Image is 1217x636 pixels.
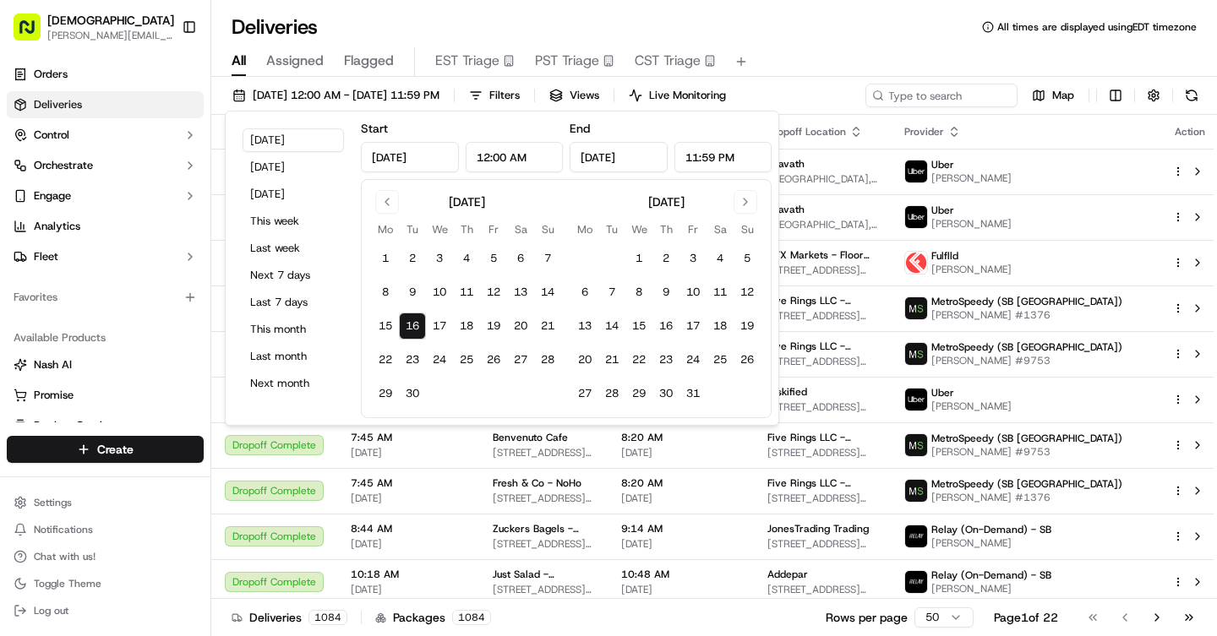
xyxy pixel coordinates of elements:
a: Deliveries [7,91,204,118]
button: 9 [652,279,679,306]
button: This week [243,209,344,233]
span: [DATE] [621,446,740,459]
p: Rows per page [826,609,908,626]
h1: Deliveries [232,14,318,41]
button: 17 [426,313,453,340]
button: 3 [426,245,453,272]
button: 24 [679,346,707,373]
button: Control [7,122,204,149]
img: metro_speed_logo.png [905,297,927,319]
button: 2 [399,245,426,272]
span: Live Monitoring [649,88,726,103]
span: [PERSON_NAME] [931,171,1012,185]
button: 19 [480,313,507,340]
button: 29 [625,380,652,407]
span: [PERSON_NAME] [931,400,1012,413]
span: Control [34,128,69,143]
button: This month [243,318,344,341]
button: 7 [534,245,561,272]
th: Saturday [507,220,534,238]
button: 14 [598,313,625,340]
button: [DATE] [243,128,344,152]
span: Dropoff Location [767,125,846,139]
span: [STREET_ADDRESS][US_STATE] [767,446,877,459]
button: 4 [453,245,480,272]
img: metro_speed_logo.png [905,434,927,456]
button: Settings [7,491,204,514]
button: 25 [453,346,480,373]
th: Sunday [734,220,761,238]
div: Favorites [7,284,204,311]
img: uber-new-logo.jpeg [905,160,927,182]
button: 26 [734,346,761,373]
th: Tuesday [399,220,426,238]
button: Go to previous month [375,190,399,214]
button: 11 [453,279,480,306]
span: MetroSpeedy (SB [GEOGRAPHIC_DATA]) [931,295,1122,308]
span: Promise [34,388,74,403]
button: 25 [707,346,734,373]
button: 10 [426,279,453,306]
button: 21 [598,346,625,373]
th: Friday [679,220,707,238]
span: JonesTrading Trading [767,522,869,535]
span: 8:44 AM [351,522,466,535]
button: Notifications [7,518,204,541]
th: Wednesday [625,220,652,238]
label: End [570,121,590,136]
span: PST Triage [535,51,599,71]
button: 1 [372,245,399,272]
span: [DATE] [621,583,740,596]
span: Relay (On-Demand) - SB [931,568,1051,582]
button: 12 [480,279,507,306]
button: 5 [734,245,761,272]
span: [STREET_ADDRESS][US_STATE] [767,355,877,368]
button: 31 [679,380,707,407]
span: Five Rings LLC - [GEOGRAPHIC_DATA] - Floor 30 [767,476,877,490]
span: [DEMOGRAPHIC_DATA] [47,12,174,29]
span: Settings [34,496,72,509]
span: Flagged [344,51,394,71]
span: [PERSON_NAME] #1376 [931,308,1122,322]
span: MetroSpeedy (SB [GEOGRAPHIC_DATA]) [931,432,1122,445]
span: Addepar [767,568,808,581]
span: [STREET_ADDRESS][US_STATE] [493,583,594,596]
img: uber-new-logo.jpeg [905,206,927,228]
div: Packages [375,609,491,626]
span: [PERSON_NAME] #9753 [931,445,1122,459]
span: [STREET_ADDRESS][PERSON_NAME][US_STATE] [493,537,594,551]
span: 8:20 AM [621,476,740,490]
div: Deliveries [232,609,347,626]
span: Analytics [34,219,80,234]
div: 1084 [452,610,491,625]
a: Product Catalog [14,418,197,433]
button: 26 [480,346,507,373]
span: Zuckers Bagels - Tribeca [493,522,594,535]
button: 16 [399,313,426,340]
th: Tuesday [598,220,625,238]
button: [DATE] [243,155,344,179]
button: 11 [707,279,734,306]
span: [STREET_ADDRESS][US_STATE] [493,492,594,505]
span: [DATE] 12:00 AM - [DATE] 11:59 PM [253,88,439,103]
button: [DATE] 12:00 AM - [DATE] 11:59 PM [225,84,447,107]
span: Product Catalog [34,418,115,433]
button: 16 [652,313,679,340]
th: Monday [571,220,598,238]
label: Start [361,121,388,136]
th: Sunday [534,220,561,238]
span: Provider [904,125,944,139]
span: 7:45 AM [351,431,466,444]
button: Last month [243,345,344,368]
span: [PERSON_NAME] [931,263,1012,276]
div: [DATE] [449,193,485,210]
button: 12 [734,279,761,306]
button: 27 [507,346,534,373]
span: Log out [34,604,68,617]
button: Last week [243,236,344,260]
span: Chat with us! [34,550,96,563]
span: [STREET_ADDRESS][US_STATE] [767,583,877,596]
button: 15 [625,313,652,340]
span: [DATE] [351,446,466,459]
span: Cravath [767,203,805,216]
